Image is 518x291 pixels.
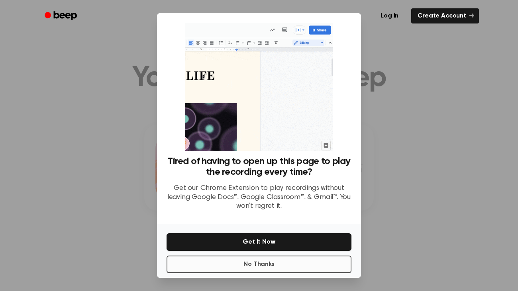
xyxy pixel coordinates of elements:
p: Get our Chrome Extension to play recordings without leaving Google Docs™, Google Classroom™, & Gm... [167,184,351,211]
img: Beep extension in action [185,23,333,151]
a: Log in [373,7,406,25]
button: Get It Now [167,233,351,251]
button: No Thanks [167,256,351,273]
h3: Tired of having to open up this page to play the recording every time? [167,156,351,178]
a: Create Account [411,8,479,23]
a: Beep [39,8,84,24]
